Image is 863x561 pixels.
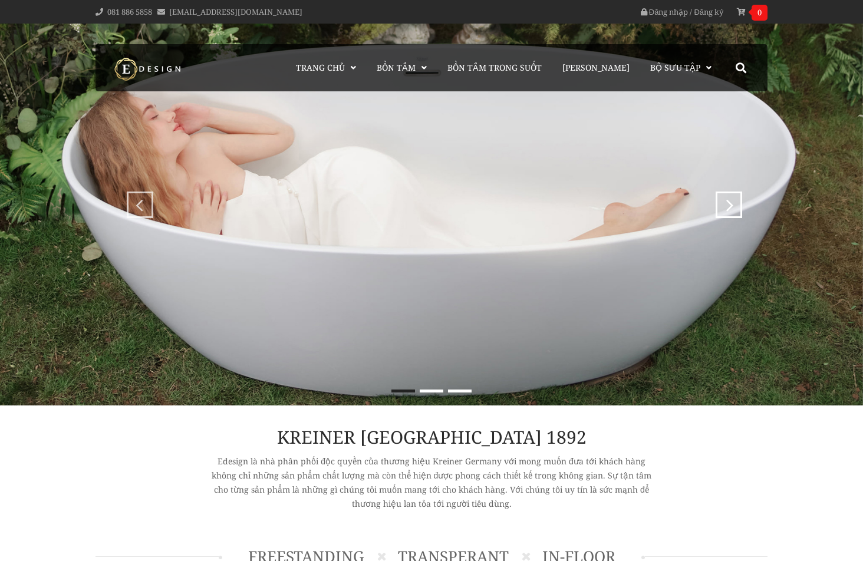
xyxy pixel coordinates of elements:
[210,429,653,445] h2: Kreiner [GEOGRAPHIC_DATA] 1892
[287,44,365,91] a: Trang chủ
[447,62,542,73] span: Bồn Tắm Trong Suốt
[169,6,302,17] a: [EMAIL_ADDRESS][DOMAIN_NAME]
[641,44,720,91] a: Bộ Sưu Tập
[719,192,733,206] div: next
[439,44,551,91] a: Bồn Tắm Trong Suốt
[296,62,345,73] span: Trang chủ
[554,44,638,91] a: [PERSON_NAME]
[107,6,152,17] a: 081 886 5858
[377,62,416,73] span: Bồn Tắm
[368,44,436,91] a: Bồn Tắm
[104,57,193,81] img: logo Kreiner Germany - Edesign Interior
[650,62,700,73] span: Bộ Sưu Tập
[562,62,630,73] span: [PERSON_NAME]
[210,429,653,510] p: Edesign là nhà phân phối độc quyền của thương hiệu Kreiner Germany với mong muốn đưa tới khách hà...
[752,5,768,21] span: 0
[130,192,144,206] div: prev
[690,6,692,17] span: /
